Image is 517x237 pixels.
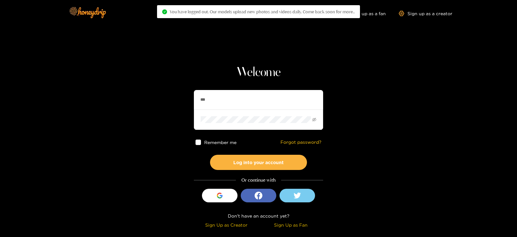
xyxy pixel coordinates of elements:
h1: Welcome [194,65,323,80]
a: Forgot password? [280,140,322,145]
div: Don't have an account yet? [194,212,323,220]
div: Or continue with [194,176,323,184]
div: Sign Up as Fan [260,221,322,229]
span: You have logged out. Our models upload new photos and videos daily. Come back soon for more.. [170,9,355,14]
span: Remember me [204,140,237,145]
button: Log into your account [210,155,307,170]
span: check-circle [162,9,167,14]
a: Sign up as a fan [342,11,386,16]
span: eye-invisible [312,118,316,122]
a: Sign up as a creator [399,11,452,16]
div: Sign Up as Creator [195,221,257,229]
